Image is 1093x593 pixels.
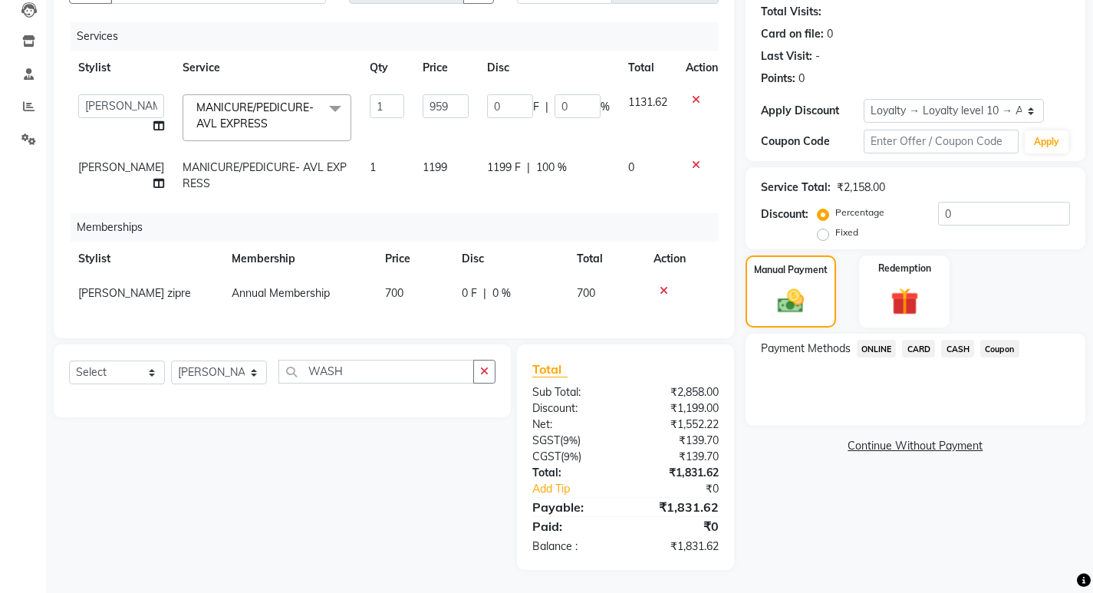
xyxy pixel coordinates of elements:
div: Apply Discount [761,103,864,119]
span: | [483,285,486,301]
th: Membership [222,242,376,276]
div: ₹139.70 [625,433,729,449]
div: ₹1,831.62 [625,539,729,555]
th: Action [677,51,727,85]
span: 1 [370,160,376,174]
span: 1131.62 [628,95,667,109]
div: Paid: [521,517,625,535]
div: 0 [798,71,805,87]
div: ₹0 [643,481,730,497]
div: ₹1,199.00 [625,400,729,417]
span: 0 % [492,285,511,301]
div: ( ) [521,433,625,449]
span: 100 % [536,160,567,176]
div: Discount: [761,206,808,222]
div: Points: [761,71,795,87]
span: 0 [628,160,634,174]
th: Total [619,51,677,85]
th: Price [413,51,478,85]
span: Payment Methods [761,341,851,357]
span: 1199 F [487,160,521,176]
span: MANICURE/PEDICURE- AVL EXPRESS [196,100,314,130]
input: Enter Offer / Coupon Code [864,130,1019,153]
img: _cash.svg [769,286,812,317]
label: Fixed [835,226,858,239]
button: Apply [1025,130,1068,153]
div: ( ) [521,449,625,465]
span: CARD [902,340,935,357]
span: CGST [532,450,561,463]
div: Services [71,22,730,51]
div: Balance : [521,539,625,555]
a: x [268,117,275,130]
div: ₹0 [625,517,729,535]
span: Coupon [980,340,1019,357]
div: Net: [521,417,625,433]
th: Disc [478,51,619,85]
div: 0 [827,26,833,42]
th: Qty [360,51,413,85]
div: Total: [521,465,625,481]
div: Sub Total: [521,384,625,400]
th: Price [376,242,453,276]
span: CASH [941,340,974,357]
div: Payable: [521,498,625,516]
span: [PERSON_NAME] [78,160,164,174]
div: Last Visit: [761,48,812,64]
th: Service [173,51,360,85]
a: Add Tip [521,481,643,497]
span: Annual Membership [232,286,330,300]
th: Stylist [69,51,173,85]
div: ₹2,858.00 [625,384,729,400]
span: 700 [385,286,403,300]
div: Discount: [521,400,625,417]
label: Redemption [878,262,931,275]
div: Total Visits: [761,4,821,20]
span: | [527,160,530,176]
div: - [815,48,820,64]
div: ₹1,552.22 [625,417,729,433]
span: SGST [532,433,560,447]
div: Coupon Code [761,133,864,150]
div: ₹1,831.62 [625,465,729,481]
th: Action [644,242,719,276]
div: Card on file: [761,26,824,42]
span: ONLINE [857,340,897,357]
span: 0 F [462,285,477,301]
div: Service Total: [761,180,831,196]
span: 9% [564,450,578,463]
span: % [601,99,610,115]
div: Memberships [71,213,730,242]
img: _gift.svg [882,285,927,319]
span: | [545,99,548,115]
label: Percentage [835,206,884,219]
span: 1199 [423,160,447,174]
span: MANICURE/PEDICURE- AVL EXPRESS [183,160,347,190]
span: Total [532,361,568,377]
label: Manual Payment [754,263,828,277]
div: ₹1,831.62 [625,498,729,516]
th: Disc [453,242,568,276]
span: F [533,99,539,115]
span: 9% [563,434,578,446]
span: 700 [577,286,595,300]
div: ₹139.70 [625,449,729,465]
input: Search [278,360,474,384]
th: Stylist [69,242,222,276]
a: Continue Without Payment [749,438,1082,454]
th: Total [568,242,644,276]
div: ₹2,158.00 [837,180,885,196]
span: [PERSON_NAME] zipre [78,286,191,300]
